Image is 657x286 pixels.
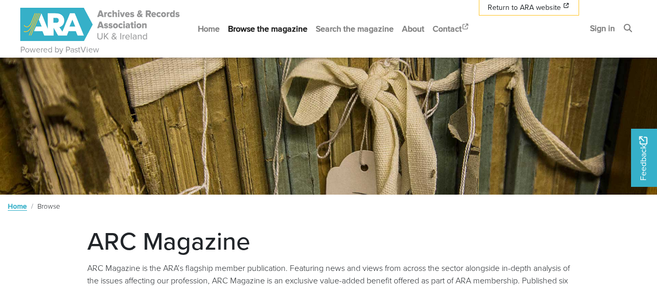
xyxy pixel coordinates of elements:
a: Browse the magazine [224,15,312,43]
span: Feedback [637,136,650,180]
a: Contact [428,15,474,43]
a: ARA - ARC Magazine | Powered by PastView logo [20,2,181,47]
span: Return to ARA website [488,2,561,13]
a: Sign in [586,15,619,42]
a: Powered by PastView [20,44,99,56]
h1: ARC Magazine [87,226,570,256]
a: Would you like to provide feedback? [631,129,657,187]
img: ARA - ARC Magazine | Powered by PastView [20,8,181,41]
a: Home [8,201,27,211]
span: Browse [37,201,60,211]
a: About [398,15,428,43]
a: Search the magazine [312,15,398,43]
a: Home [194,15,224,43]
